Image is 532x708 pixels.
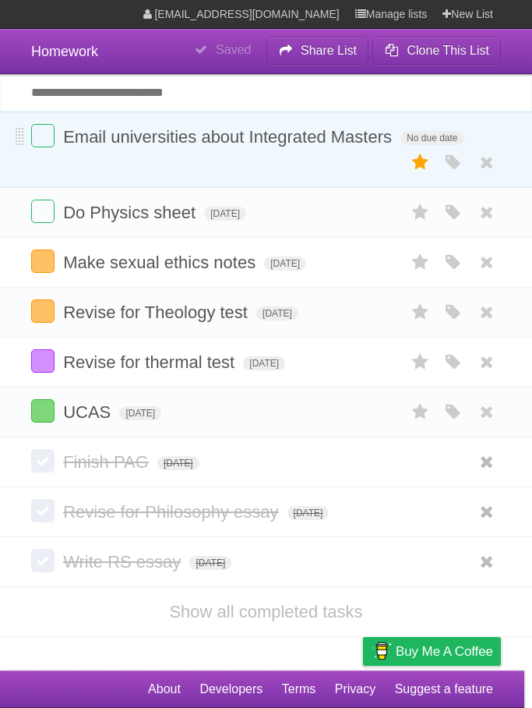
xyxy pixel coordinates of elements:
a: Buy me a coffee [363,637,501,666]
a: Developers [199,674,262,704]
span: Revise for thermal test [63,352,238,372]
span: [DATE] [119,406,161,420]
span: [DATE] [264,257,306,271]
span: [DATE] [157,456,199,470]
label: Star task [406,349,435,375]
img: Buy me a coffee [371,638,392,664]
label: Star task [406,200,435,225]
span: [DATE] [204,207,246,221]
a: Privacy [335,674,375,704]
a: About [148,674,181,704]
span: Buy me a coffee [396,638,493,665]
a: Terms [282,674,316,704]
span: Homework [31,44,98,59]
label: Done [31,299,55,323]
label: Done [31,499,55,522]
span: [DATE] [256,306,298,320]
label: Done [31,250,55,273]
span: UCAS [63,402,115,422]
label: Done [31,449,55,473]
span: Make sexual ethics notes [63,253,259,272]
b: Saved [216,43,251,56]
b: Share List [301,44,357,57]
label: Done [31,200,55,223]
span: No due date [400,131,463,145]
button: Share List [266,37,369,65]
label: Star task [406,250,435,275]
span: [DATE] [189,556,231,570]
a: Suggest a feature [395,674,493,704]
label: Done [31,124,55,147]
span: Revise for Philosophy essay [63,502,282,522]
button: Clone This List [372,37,501,65]
label: Done [31,349,55,373]
label: Star task [406,399,435,425]
label: Star task [406,299,435,325]
label: Done [31,549,55,572]
span: Write RS essay [63,552,185,572]
label: Done [31,399,55,423]
a: Show all completed tasks [169,602,362,621]
label: Star task [406,150,435,175]
span: Revise for Theology test [63,303,252,322]
span: Finish PAG [63,452,153,472]
span: Email universities about Integrated Masters [63,127,396,147]
span: Do Physics sheet [63,203,199,222]
span: [DATE] [287,506,329,520]
b: Clone This List [407,44,489,57]
span: [DATE] [243,356,285,370]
